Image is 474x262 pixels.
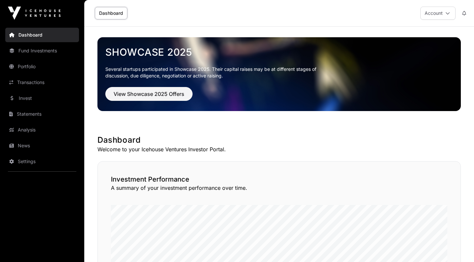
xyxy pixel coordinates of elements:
[5,107,79,121] a: Statements
[5,138,79,153] a: News
[5,44,79,58] a: Fund Investments
[105,87,193,101] button: View Showcase 2025 Offers
[420,7,456,20] button: Account
[114,90,184,98] span: View Showcase 2025 Offers
[5,59,79,74] a: Portfolio
[5,123,79,137] a: Analysis
[111,175,447,184] h2: Investment Performance
[441,230,474,262] iframe: Chat Widget
[5,154,79,169] a: Settings
[105,66,327,79] p: Several startups participated in Showcase 2025. Their capital raises may be at different stages o...
[111,184,447,192] p: A summary of your investment performance over time.
[5,75,79,90] a: Transactions
[95,7,127,19] a: Dashboard
[5,91,79,105] a: Invest
[97,145,461,153] p: Welcome to your Icehouse Ventures Investor Portal.
[97,37,461,111] img: Showcase 2025
[105,46,453,58] a: Showcase 2025
[5,28,79,42] a: Dashboard
[8,7,61,20] img: Icehouse Ventures Logo
[97,135,461,145] h1: Dashboard
[105,94,193,100] a: View Showcase 2025 Offers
